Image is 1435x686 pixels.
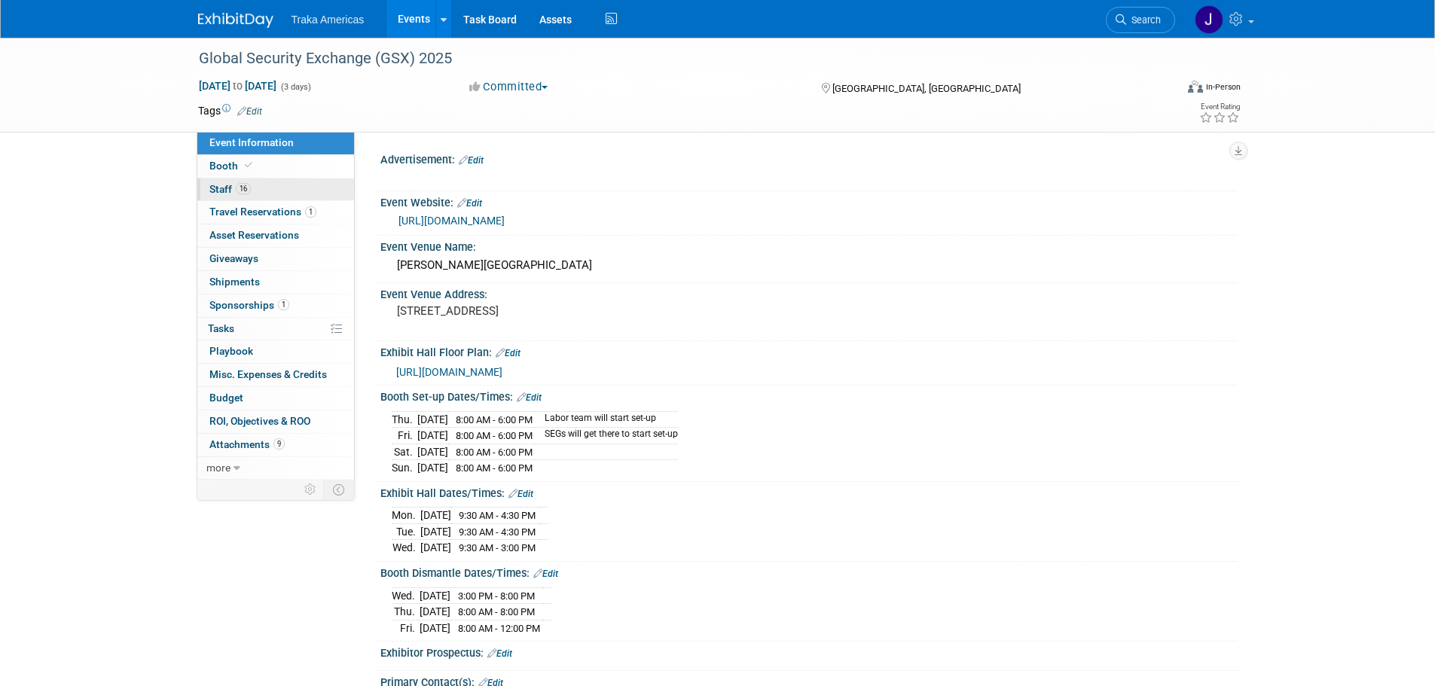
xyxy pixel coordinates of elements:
[231,80,245,92] span: to
[392,604,420,620] td: Thu.
[305,206,316,218] span: 1
[209,206,316,218] span: Travel Reservations
[457,198,482,209] a: Edit
[397,304,721,318] pre: [STREET_ADDRESS]
[396,366,502,378] a: [URL][DOMAIN_NAME]
[1195,5,1223,34] img: Jamie Saenz
[832,83,1021,94] span: [GEOGRAPHIC_DATA], [GEOGRAPHIC_DATA]
[392,620,420,636] td: Fri.
[496,348,521,358] a: Edit
[209,229,299,241] span: Asset Reservations
[487,648,512,659] a: Edit
[380,148,1238,168] div: Advertisement:
[417,411,448,428] td: [DATE]
[197,224,354,247] a: Asset Reservations
[392,587,420,604] td: Wed.
[392,508,420,524] td: Mon.
[1086,78,1241,101] div: Event Format
[245,161,252,169] i: Booth reservation complete
[420,540,451,556] td: [DATE]
[197,178,354,201] a: Staff16
[279,82,311,92] span: (3 days)
[197,271,354,294] a: Shipments
[236,183,251,194] span: 16
[459,510,536,521] span: 9:30 AM - 4:30 PM
[1106,7,1175,33] a: Search
[197,248,354,270] a: Giveaways
[456,430,533,441] span: 8:00 AM - 6:00 PM
[392,460,417,476] td: Sun.
[209,183,251,195] span: Staff
[459,526,536,538] span: 9:30 AM - 4:30 PM
[197,457,354,480] a: more
[197,318,354,340] a: Tasks
[1188,81,1203,93] img: Format-Inperson.png
[380,642,1238,661] div: Exhibitor Prospectus:
[458,590,535,602] span: 3:00 PM - 8:00 PM
[197,132,354,154] a: Event Information
[536,411,678,428] td: Labor team will start set-up
[209,368,327,380] span: Misc. Expenses & Credits
[209,136,294,148] span: Event Information
[198,103,262,118] td: Tags
[198,79,277,93] span: [DATE] [DATE]
[197,364,354,386] a: Misc. Expenses & Credits
[1205,81,1241,93] div: In-Person
[197,155,354,178] a: Booth
[420,523,451,540] td: [DATE]
[209,438,285,450] span: Attachments
[392,540,420,556] td: Wed.
[417,444,448,460] td: [DATE]
[380,341,1238,361] div: Exhibit Hall Floor Plan:
[197,201,354,224] a: Travel Reservations1
[380,283,1238,302] div: Event Venue Address:
[206,462,231,474] span: more
[392,444,417,460] td: Sat.
[209,160,255,172] span: Booth
[380,562,1238,581] div: Booth Dismantle Dates/Times:
[456,462,533,474] span: 8:00 AM - 6:00 PM
[298,480,324,499] td: Personalize Event Tab Strip
[398,215,505,227] a: [URL][DOMAIN_NAME]
[197,410,354,433] a: ROI, Objectives & ROO
[420,620,450,636] td: [DATE]
[392,411,417,428] td: Thu.
[209,415,310,427] span: ROI, Objectives & ROO
[417,428,448,444] td: [DATE]
[459,542,536,553] span: 9:30 AM - 3:00 PM
[208,322,234,334] span: Tasks
[209,252,258,264] span: Giveaways
[536,428,678,444] td: SEGs will get there to start set-up
[417,460,448,476] td: [DATE]
[323,480,354,499] td: Toggle Event Tabs
[420,604,450,620] td: [DATE]
[209,345,253,357] span: Playbook
[292,14,365,26] span: Traka Americas
[273,438,285,450] span: 9
[237,106,262,117] a: Edit
[380,191,1238,211] div: Event Website:
[459,155,484,166] a: Edit
[1126,14,1161,26] span: Search
[456,447,533,458] span: 8:00 AM - 6:00 PM
[278,299,289,310] span: 1
[517,392,542,403] a: Edit
[533,569,558,579] a: Edit
[194,45,1153,72] div: Global Security Exchange (GSX) 2025
[380,482,1238,502] div: Exhibit Hall Dates/Times:
[420,587,450,604] td: [DATE]
[380,386,1238,405] div: Booth Set-up Dates/Times:
[392,254,1226,277] div: [PERSON_NAME][GEOGRAPHIC_DATA]
[392,523,420,540] td: Tue.
[508,489,533,499] a: Edit
[197,387,354,410] a: Budget
[464,79,554,95] button: Committed
[197,294,354,317] a: Sponsorships1
[458,623,540,634] span: 8:00 AM - 12:00 PM
[197,340,354,363] a: Playbook
[456,414,533,425] span: 8:00 AM - 6:00 PM
[209,299,289,311] span: Sponsorships
[197,434,354,456] a: Attachments9
[380,236,1238,255] div: Event Venue Name:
